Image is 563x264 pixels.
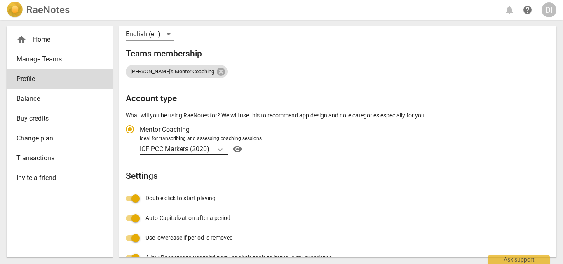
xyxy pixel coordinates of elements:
a: Balance [7,89,113,109]
div: Home [16,35,96,44]
p: What will you be using RaeNotes for? We will use this to recommend app design and note categories... [126,111,550,120]
div: Ideal for transcribing and assessing coaching sessions [140,135,547,143]
span: Change plan [16,133,96,143]
a: Invite a friend [7,168,113,188]
span: Allow Raenotes to use third-party analytic tools to improve my experience [145,253,332,262]
h2: Account type [126,93,550,104]
a: Help [228,143,244,156]
div: Ask support [488,255,550,264]
div: Account type [126,119,550,156]
span: Manage Teams [16,54,96,64]
input: Ideal for transcribing and assessing coaching sessionsICF PCC Markers (2020)Help [210,145,212,153]
a: LogoRaeNotes [7,2,70,18]
h2: RaeNotes [26,4,70,16]
a: Profile [7,69,113,89]
span: Profile [16,74,96,84]
img: Logo [7,2,23,18]
h2: Teams membership [126,49,550,59]
span: Balance [16,94,96,104]
span: Auto-Capitalization after a period [145,214,230,222]
div: Home [7,30,113,49]
a: Transactions [7,148,113,168]
span: help [523,5,533,15]
span: visibility [231,144,244,154]
span: Use lowercase if period is removed [145,234,233,242]
a: Help [520,2,535,17]
button: Help [231,143,244,156]
button: DI [542,2,556,17]
p: ICF PCC Markers (2020) [140,144,209,154]
span: Buy credits [16,114,96,124]
span: Mentor Coaching [140,125,190,134]
span: Transactions [16,153,96,163]
span: Double click to start playing [145,194,216,203]
a: Change plan [7,128,113,148]
h2: Settings [126,171,550,181]
div: [PERSON_NAME]'s Mentor Coaching [126,65,228,78]
span: [PERSON_NAME]'s Mentor Coaching [126,69,219,75]
span: home [16,35,26,44]
a: Buy credits [7,109,113,128]
span: Invite a friend [16,173,96,183]
a: Manage Teams [7,49,113,69]
div: English (en) [126,28,174,41]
